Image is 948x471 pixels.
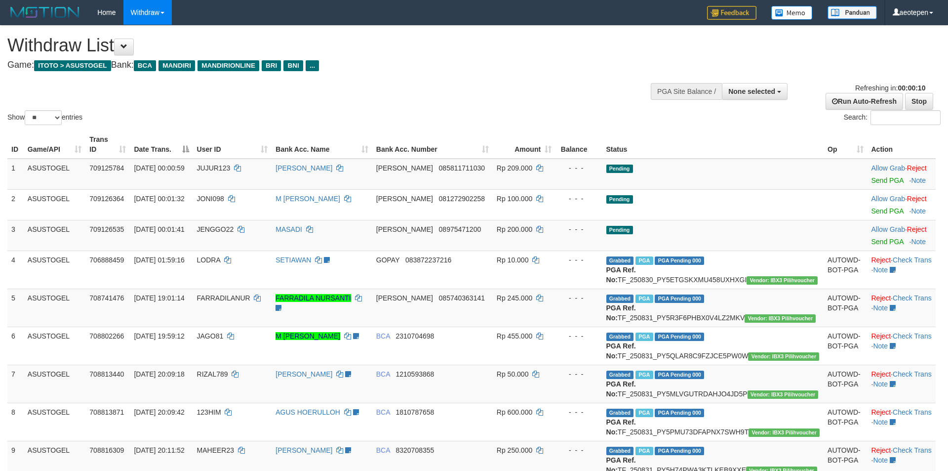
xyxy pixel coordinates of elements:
a: Allow Grab [871,225,905,233]
a: Check Trans [893,446,932,454]
span: MANDIRI [158,60,195,71]
span: Copy 085811711030 to clipboard [439,164,485,172]
td: · [868,189,936,220]
span: BCA [376,370,390,378]
span: [DATE] 19:59:12 [134,332,184,340]
div: - - - [559,224,598,234]
td: TF_250830_PY5ETGSKXMU458UXHXGI [602,251,824,289]
div: - - - [559,255,598,265]
div: - - - [559,331,598,341]
span: JENGGO22 [197,225,234,233]
span: [PERSON_NAME] [376,195,433,203]
span: Marked by aeomartha [635,295,653,303]
span: 706888459 [89,256,124,264]
span: BCA [376,446,390,454]
td: AUTOWD-BOT-PGA [824,289,867,327]
b: PGA Ref. No: [606,304,636,322]
span: BNI [283,60,303,71]
span: MAHEER23 [197,446,234,454]
td: 1 [7,159,24,190]
span: BCA [134,60,156,71]
span: PGA Pending [655,333,704,341]
td: 8 [7,403,24,441]
a: Run Auto-Refresh [826,93,903,110]
a: Reject [871,446,891,454]
th: Bank Acc. Number: activate to sort column ascending [372,130,493,159]
a: Check Trans [893,408,932,416]
span: Copy 081272902258 to clipboard [439,195,485,203]
a: Check Trans [893,256,932,264]
a: [PERSON_NAME] [276,446,332,454]
span: None selected [728,87,775,95]
span: Grabbed [606,371,634,379]
span: [DATE] 00:01:32 [134,195,184,203]
span: JONI098 [197,195,224,203]
span: Rp 250.000 [497,446,532,454]
span: PGA Pending [655,371,704,379]
span: BRI [262,60,281,71]
span: Grabbed [606,295,634,303]
td: 4 [7,251,24,289]
span: PGA Pending [655,295,704,303]
b: PGA Ref. No: [606,342,636,360]
td: 2 [7,189,24,220]
td: ASUSTOGEL [24,403,86,441]
span: · [871,195,907,203]
span: GOPAY [376,256,399,264]
th: Bank Acc. Name: activate to sort column ascending [272,130,372,159]
td: 3 [7,220,24,251]
td: · · [868,365,936,403]
span: Rp 200.000 [497,225,532,233]
a: Check Trans [893,294,932,302]
span: Marked by aeotriv [635,409,653,417]
a: Note [873,456,888,464]
a: Send PGA [871,176,904,184]
a: Reject [871,332,891,340]
span: 708802266 [89,332,124,340]
h1: Withdraw List [7,36,622,55]
span: Copy 085740363141 to clipboard [439,294,485,302]
button: None selected [722,83,788,100]
th: User ID: activate to sort column ascending [193,130,272,159]
a: Reject [871,408,891,416]
span: BCA [376,408,390,416]
span: Vendor URL: https://payment5.1velocity.biz [749,428,820,437]
span: [PERSON_NAME] [376,164,433,172]
span: 709125784 [89,164,124,172]
span: Rp 10.000 [497,256,529,264]
span: 708741476 [89,294,124,302]
a: Note [873,380,888,388]
th: Status [602,130,824,159]
span: Vendor URL: https://payment5.1velocity.biz [748,390,819,399]
span: Marked by aeotriv [635,333,653,341]
a: AGUS HOERULLOH [276,408,340,416]
select: Showentries [25,110,62,125]
span: BCA [376,332,390,340]
span: Pending [606,195,633,204]
span: 708816309 [89,446,124,454]
span: Copy 083872237216 to clipboard [405,256,451,264]
span: Rp 600.000 [497,408,532,416]
span: Copy 08975471200 to clipboard [439,225,481,233]
label: Search: [844,110,941,125]
div: PGA Site Balance / [651,83,722,100]
a: MASADI [276,225,302,233]
span: 709126535 [89,225,124,233]
div: - - - [559,407,598,417]
span: Copy 8320708355 to clipboard [395,446,434,454]
span: Marked by aeoros [635,257,653,265]
span: Rp 100.000 [497,195,532,203]
span: [DATE] 00:01:41 [134,225,184,233]
td: · [868,159,936,190]
a: Allow Grab [871,164,905,172]
td: ASUSTOGEL [24,251,86,289]
img: MOTION_logo.png [7,5,82,20]
div: - - - [559,163,598,173]
a: Note [873,266,888,274]
b: PGA Ref. No: [606,380,636,398]
td: · · [868,327,936,365]
span: JUJUR123 [197,164,231,172]
span: Vendor URL: https://payment5.1velocity.biz [748,352,819,361]
td: 5 [7,289,24,327]
td: AUTOWD-BOT-PGA [824,327,867,365]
